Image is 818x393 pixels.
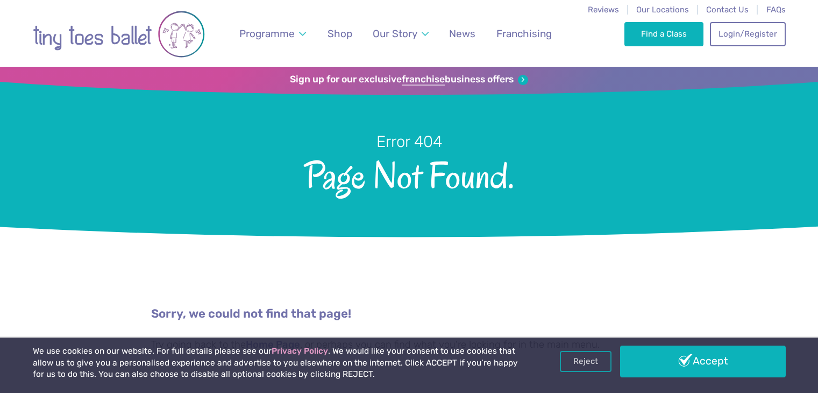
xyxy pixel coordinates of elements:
[766,5,786,15] a: FAQs
[620,346,786,377] a: Accept
[272,346,328,356] a: Privacy Policy
[367,21,433,46] a: Our Story
[624,22,703,46] a: Find a Class
[706,5,749,15] a: Contact Us
[491,21,557,46] a: Franchising
[151,306,667,322] p: Sorry, we could not find that page!
[402,74,445,86] strong: franchise
[234,21,311,46] a: Programme
[33,346,522,381] p: We use cookies on our website. For full details please see our . We would like your consent to us...
[588,5,619,15] a: Reviews
[322,21,357,46] a: Shop
[376,132,442,151] small: Error 404
[239,27,295,40] span: Programme
[328,27,352,40] span: Shop
[290,74,528,86] a: Sign up for our exclusivefranchisebusiness offers
[444,21,481,46] a: News
[710,22,785,46] a: Login/Register
[373,27,417,40] span: Our Story
[636,5,689,15] a: Our Locations
[449,27,475,40] span: News
[92,152,727,196] span: Page Not Found.
[560,351,611,371] a: Reject
[496,27,552,40] span: Franchising
[33,7,205,61] img: tiny toes ballet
